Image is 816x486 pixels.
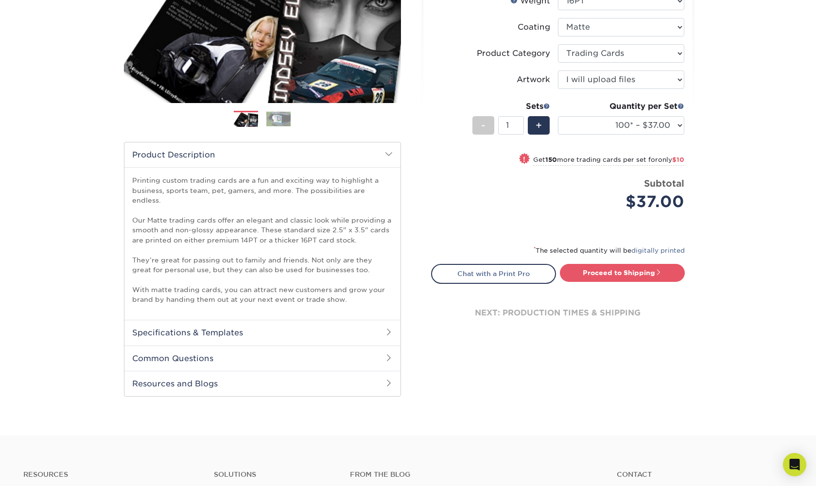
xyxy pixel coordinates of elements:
[477,48,550,59] div: Product Category
[124,320,400,345] h2: Specifications & Templates
[481,118,486,133] span: -
[523,154,525,164] span: !
[234,111,258,128] img: Trading Cards 01
[658,156,684,163] span: only
[617,470,793,479] a: Contact
[2,456,83,483] iframe: Google Customer Reviews
[783,453,806,476] div: Open Intercom Messenger
[266,111,291,126] img: Trading Cards 02
[124,142,400,167] h2: Product Description
[565,190,684,213] div: $37.00
[124,371,400,396] h2: Resources and Blogs
[517,74,550,86] div: Artwork
[560,264,685,281] a: Proceed to Shipping
[431,264,556,283] a: Chat with a Print Pro
[558,101,684,112] div: Quantity per Set
[132,175,393,304] p: Printing custom trading cards are a fun and exciting way to highlight a business, sports team, pe...
[350,470,590,479] h4: From the Blog
[536,118,542,133] span: +
[214,470,335,479] h4: Solutions
[23,470,199,479] h4: Resources
[124,346,400,371] h2: Common Questions
[534,247,685,254] small: The selected quantity will be
[672,156,684,163] span: $10
[518,21,550,33] div: Coating
[631,247,685,254] a: digitally printed
[431,284,685,342] div: next: production times & shipping
[472,101,550,112] div: Sets
[644,178,684,189] strong: Subtotal
[533,156,684,166] small: Get more trading cards per set for
[545,156,557,163] strong: 150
